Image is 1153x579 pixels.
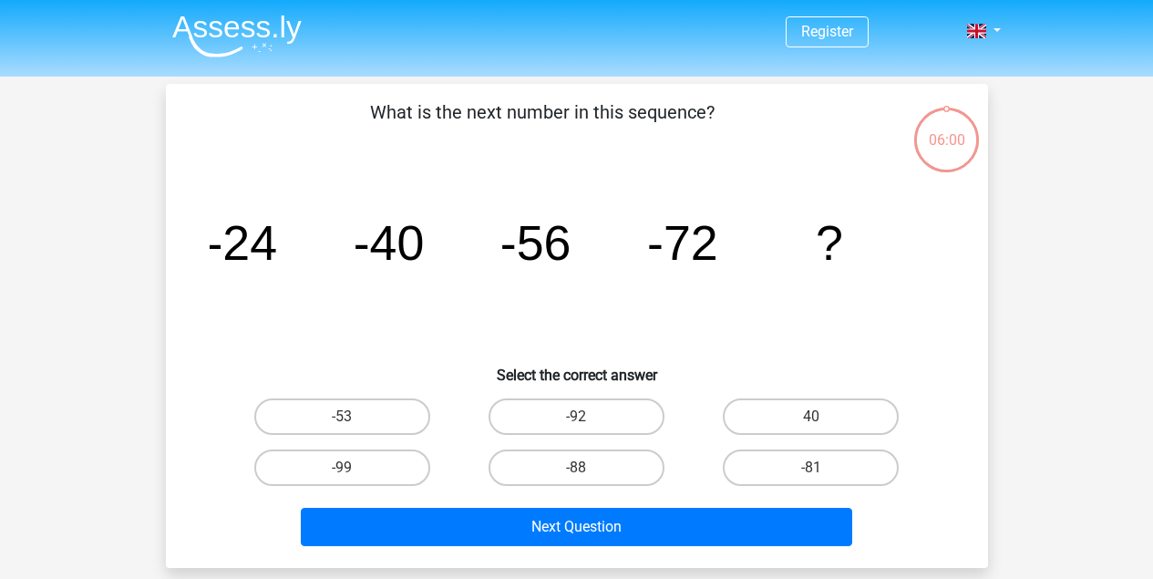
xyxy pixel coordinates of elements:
label: -92 [489,398,664,435]
label: 40 [723,398,899,435]
a: Register [801,23,853,40]
tspan: ? [816,215,843,270]
img: Assessly [172,15,302,57]
tspan: -40 [353,215,424,270]
p: What is the next number in this sequence? [195,98,890,153]
label: -81 [723,450,899,486]
label: -88 [489,450,664,486]
label: -99 [254,450,430,486]
button: Next Question [301,508,852,546]
tspan: -24 [206,215,277,270]
div: 06:00 [912,106,981,151]
tspan: -56 [499,215,571,270]
tspan: -72 [647,215,718,270]
label: -53 [254,398,430,435]
h6: Select the correct answer [195,352,959,384]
